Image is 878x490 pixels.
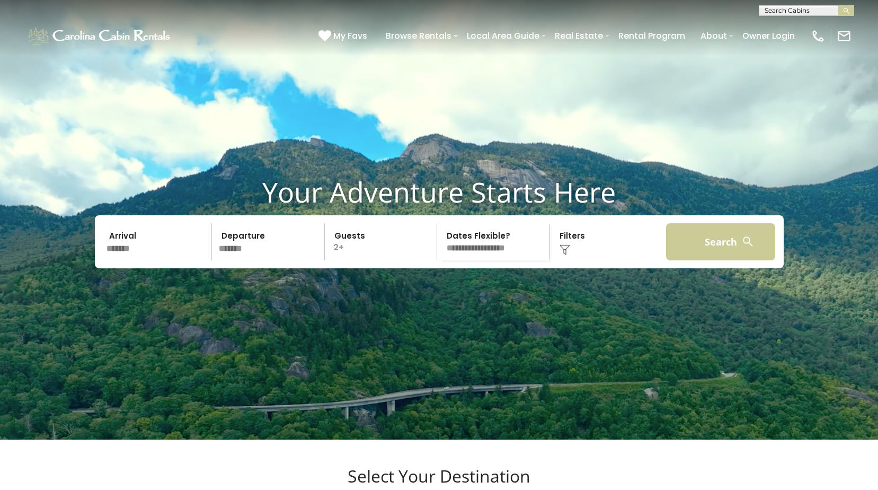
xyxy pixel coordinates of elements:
[549,27,608,45] a: Real Estate
[837,29,852,43] img: mail-regular-white.png
[8,176,870,208] h1: Your Adventure Starts Here
[380,27,457,45] a: Browse Rentals
[328,223,437,260] p: 2+
[333,29,367,42] span: My Favs
[318,29,370,43] a: My Favs
[741,235,755,248] img: search-regular-white.png
[737,27,800,45] a: Owner Login
[462,27,545,45] a: Local Area Guide
[666,223,776,260] button: Search
[811,29,826,43] img: phone-regular-white.png
[560,244,570,255] img: filter--v1.png
[695,27,732,45] a: About
[613,27,690,45] a: Rental Program
[26,25,173,47] img: White-1-1-2.png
